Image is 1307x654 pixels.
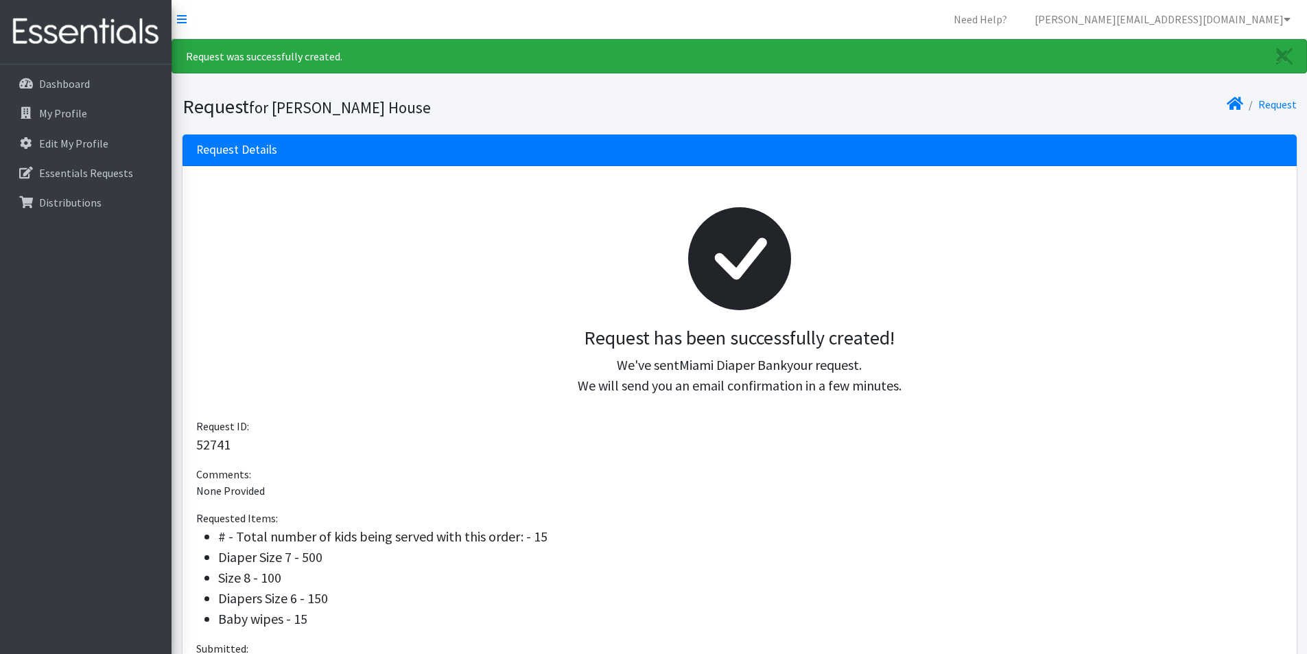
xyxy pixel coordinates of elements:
[218,526,1283,547] li: # - Total number of kids being served with this order: - 15
[39,166,133,180] p: Essentials Requests
[39,77,90,91] p: Dashboard
[5,9,166,55] img: HumanEssentials
[1258,97,1297,111] a: Request
[5,189,166,216] a: Distributions
[196,143,277,157] h3: Request Details
[39,196,102,209] p: Distributions
[5,130,166,157] a: Edit My Profile
[196,434,1283,455] p: 52741
[5,100,166,127] a: My Profile
[39,106,87,120] p: My Profile
[1262,40,1306,73] a: Close
[196,467,251,481] span: Comments:
[172,39,1307,73] div: Request was successfully created.
[249,97,431,117] small: for [PERSON_NAME] House
[196,511,278,525] span: Requested Items:
[207,327,1272,350] h3: Request has been successfully created!
[196,484,265,498] span: None Provided
[39,137,108,150] p: Edit My Profile
[943,5,1018,33] a: Need Help?
[182,95,735,119] h1: Request
[218,588,1283,609] li: Diapers Size 6 - 150
[218,547,1283,568] li: Diaper Size 7 - 500
[196,419,249,433] span: Request ID:
[679,356,787,373] span: Miami Diaper Bank
[5,70,166,97] a: Dashboard
[218,609,1283,629] li: Baby wipes - 15
[207,355,1272,396] p: We've sent your request. We will send you an email confirmation in a few minutes.
[5,159,166,187] a: Essentials Requests
[1024,5,1302,33] a: [PERSON_NAME][EMAIL_ADDRESS][DOMAIN_NAME]
[218,568,1283,588] li: Size 8 - 100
